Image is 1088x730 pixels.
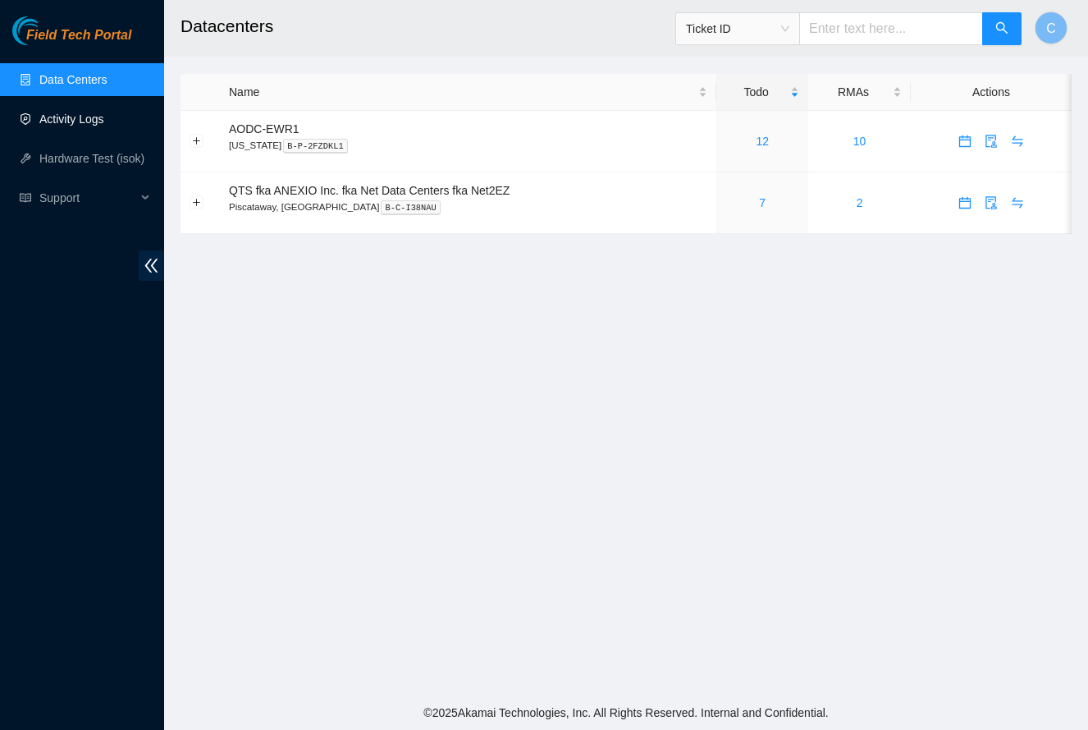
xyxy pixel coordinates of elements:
[229,200,707,214] p: Piscataway, [GEOGRAPHIC_DATA]
[1005,196,1030,209] span: swap
[953,135,977,148] span: calendar
[857,196,863,209] a: 2
[978,135,1004,148] a: audit
[911,74,1072,111] th: Actions
[26,28,131,44] span: Field Tech Portal
[853,135,866,148] a: 10
[952,196,978,209] a: calendar
[982,12,1022,45] button: search
[39,152,144,165] a: Hardware Test (isok)
[978,196,1004,209] a: audit
[12,30,131,51] a: Akamai TechnologiesField Tech Portal
[164,696,1088,730] footer: © 2025 Akamai Technologies, Inc. All Rights Reserved. Internal and Confidential.
[381,200,440,215] kbd: B-C-I38NAU
[952,135,978,148] a: calendar
[139,250,164,281] span: double-left
[953,196,977,209] span: calendar
[1046,18,1056,39] span: C
[229,122,299,135] span: AODC-EWR1
[229,184,510,197] span: QTS fka ANEXIO Inc. fka Net Data Centers fka Net2EZ
[20,192,31,204] span: read
[799,12,983,45] input: Enter text here...
[978,128,1004,154] button: audit
[229,138,707,153] p: [US_STATE]
[12,16,83,45] img: Akamai Technologies
[1005,135,1030,148] span: swap
[283,139,348,154] kbd: B-P-2FZDKL1
[686,16,789,41] span: Ticket ID
[1004,135,1031,148] a: swap
[39,112,104,126] a: Activity Logs
[190,135,203,148] button: Expand row
[978,190,1004,216] button: audit
[995,21,1008,37] span: search
[1035,11,1067,44] button: C
[1004,196,1031,209] a: swap
[756,135,769,148] a: 12
[979,135,1003,148] span: audit
[39,73,107,86] a: Data Centers
[1004,190,1031,216] button: swap
[190,196,203,209] button: Expand row
[979,196,1003,209] span: audit
[952,128,978,154] button: calendar
[39,181,136,214] span: Support
[1004,128,1031,154] button: swap
[952,190,978,216] button: calendar
[759,196,766,209] a: 7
